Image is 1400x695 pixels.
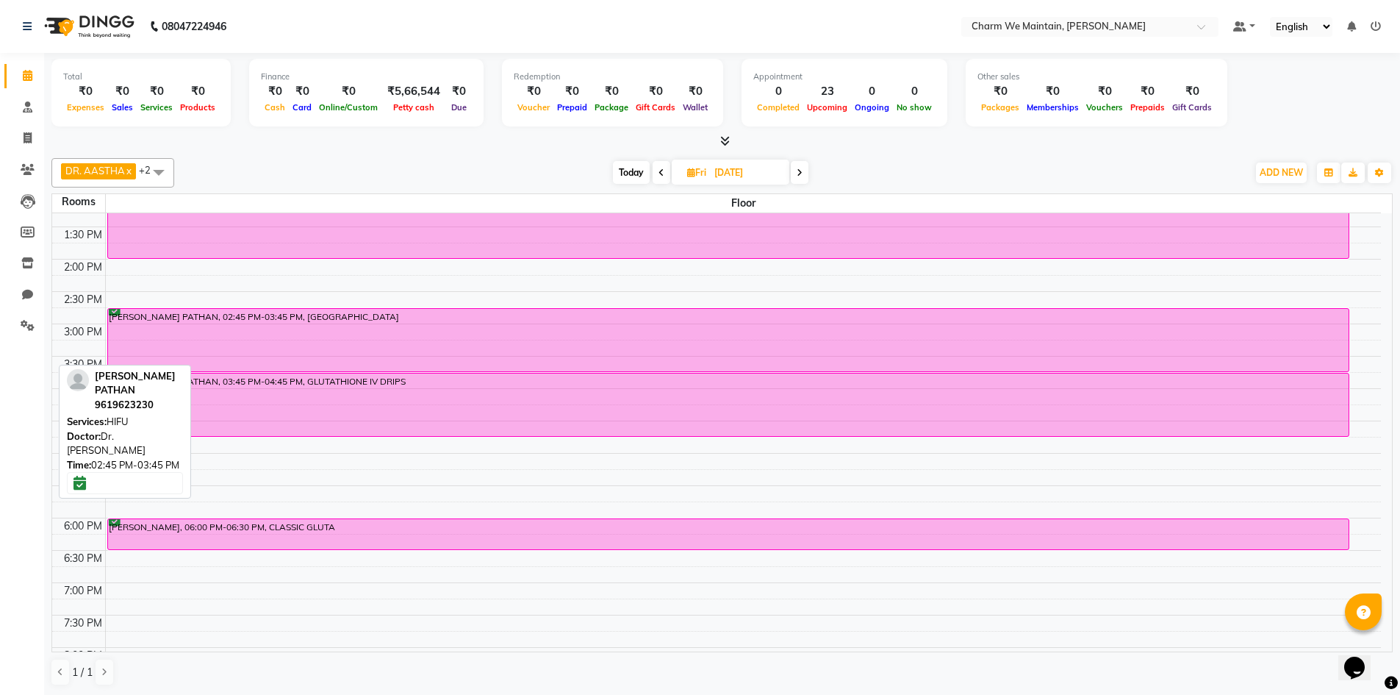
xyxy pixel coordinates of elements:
[61,227,105,243] div: 1:30 PM
[591,83,632,100] div: ₹0
[381,83,446,100] div: ₹5,66,544
[591,102,632,113] span: Package
[514,102,553,113] span: Voucher
[162,6,226,47] b: 08047224946
[107,416,129,427] span: HIFU
[108,374,1349,436] div: [PERSON_NAME] PATHAN, 03:45 PM-04:45 PM, GLUTATHIONE IV DRIPS
[679,102,711,113] span: Wallet
[65,165,125,177] span: DR. AASTHA
[108,196,1349,258] div: [PERSON_NAME], 01:00 PM-02:00 PM, CO2 FRACTIONAL LASER
[553,83,591,100] div: ₹0
[95,398,183,413] div: 9619623230
[1338,636,1385,680] iframe: chat widget
[390,102,438,113] span: Petty cash
[61,292,105,307] div: 2:30 PM
[137,83,176,100] div: ₹0
[315,83,381,100] div: ₹0
[851,83,893,100] div: 0
[61,357,105,372] div: 3:30 PM
[61,616,105,631] div: 7:30 PM
[446,83,472,100] div: ₹0
[683,167,710,178] span: Fri
[514,83,553,100] div: ₹0
[106,194,1382,213] span: Floor
[632,83,679,100] div: ₹0
[61,583,105,599] div: 7:00 PM
[108,519,1349,549] div: [PERSON_NAME], 06:00 PM-06:30 PM, CLASSIC GLUTA
[67,459,91,471] span: Time:
[679,83,711,100] div: ₹0
[803,83,851,100] div: 23
[139,164,162,176] span: +2
[63,71,219,83] div: Total
[1127,102,1169,113] span: Prepaids
[72,665,93,680] span: 1 / 1
[1169,83,1216,100] div: ₹0
[61,324,105,340] div: 3:00 PM
[108,83,137,100] div: ₹0
[1260,167,1303,178] span: ADD NEW
[63,102,108,113] span: Expenses
[137,102,176,113] span: Services
[977,71,1216,83] div: Other sales
[95,370,176,396] span: [PERSON_NAME] PATHAN
[514,71,711,83] div: Redemption
[851,102,893,113] span: Ongoing
[125,165,132,177] a: x
[1023,83,1083,100] div: ₹0
[1083,102,1127,113] span: Vouchers
[289,102,315,113] span: Card
[1169,102,1216,113] span: Gift Cards
[61,260,105,275] div: 2:00 PM
[977,102,1023,113] span: Packages
[753,71,936,83] div: Appointment
[261,71,472,83] div: Finance
[67,369,89,391] img: profile
[108,309,1349,371] div: [PERSON_NAME] PATHAN, 02:45 PM-03:45 PM, [GEOGRAPHIC_DATA]
[710,162,783,184] input: 2025-09-05
[261,83,289,100] div: ₹0
[553,102,591,113] span: Prepaid
[67,430,183,458] div: Dr. [PERSON_NAME]
[1127,83,1169,100] div: ₹0
[176,83,219,100] div: ₹0
[108,102,137,113] span: Sales
[315,102,381,113] span: Online/Custom
[176,102,219,113] span: Products
[753,102,803,113] span: Completed
[1083,83,1127,100] div: ₹0
[632,102,679,113] span: Gift Cards
[37,6,138,47] img: logo
[261,102,289,113] span: Cash
[893,102,936,113] span: No show
[289,83,315,100] div: ₹0
[753,83,803,100] div: 0
[67,430,101,442] span: Doctor:
[67,458,183,473] div: 02:45 PM-03:45 PM
[1256,163,1307,183] button: ADD NEW
[63,83,108,100] div: ₹0
[893,83,936,100] div: 0
[52,194,105,210] div: Rooms
[61,648,105,663] div: 8:00 PM
[448,102,470,113] span: Due
[977,83,1023,100] div: ₹0
[61,551,105,566] div: 6:30 PM
[613,161,650,184] span: Today
[803,102,851,113] span: Upcoming
[61,518,105,534] div: 6:00 PM
[1023,102,1083,113] span: Memberships
[67,416,107,427] span: Services:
